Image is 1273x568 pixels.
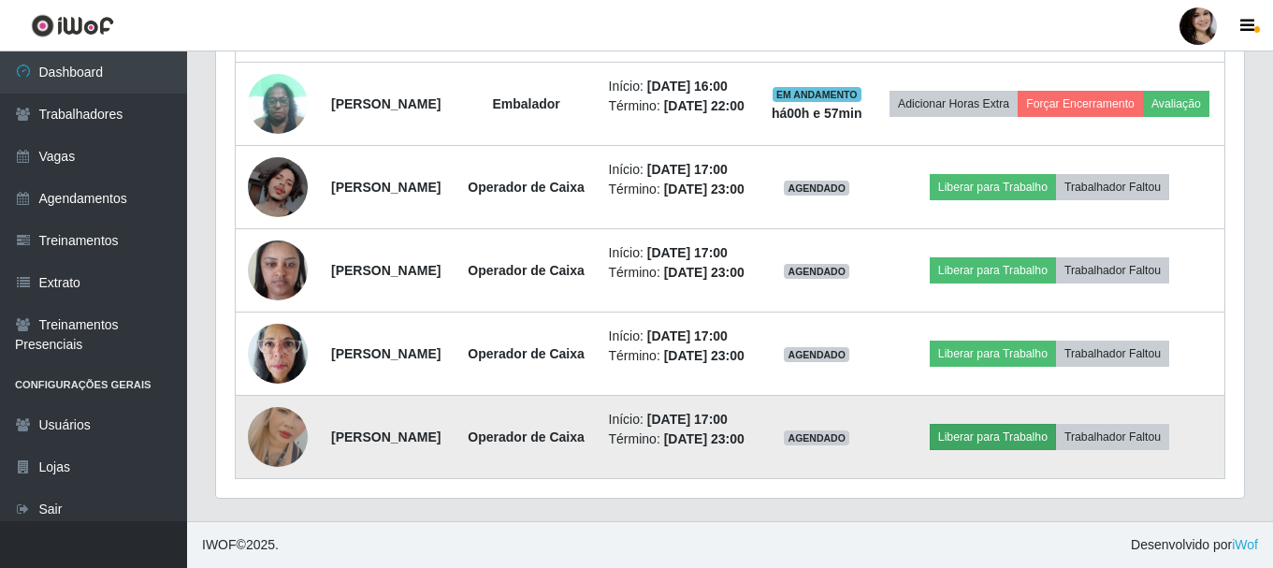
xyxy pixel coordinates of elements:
span: © 2025 . [202,535,279,555]
li: Início: [609,243,748,263]
li: Término: [609,96,748,116]
li: Início: [609,77,748,96]
time: [DATE] 22:00 [664,98,745,113]
li: Término: [609,430,748,449]
li: Término: [609,180,748,199]
span: AGENDADO [784,264,849,279]
time: [DATE] 23:00 [664,431,745,446]
span: EM ANDAMENTO [773,87,861,102]
time: [DATE] 17:00 [647,162,728,177]
strong: [PERSON_NAME] [331,346,441,361]
time: [DATE] 23:00 [664,182,745,197]
span: AGENDADO [784,347,849,362]
strong: [PERSON_NAME] [331,430,441,444]
button: Liberar para Trabalho [930,257,1056,284]
span: AGENDADO [784,181,849,196]
img: 1756495513119.jpeg [248,384,308,490]
button: Adicionar Horas Extra [890,91,1018,117]
li: Término: [609,346,748,366]
time: [DATE] 17:00 [647,245,728,260]
strong: há 00 h e 57 min [772,106,862,121]
button: Liberar para Trabalho [930,341,1056,367]
strong: [PERSON_NAME] [331,96,441,111]
img: CoreUI Logo [31,14,114,37]
li: Início: [609,327,748,346]
time: [DATE] 17:00 [647,328,728,343]
button: Liberar para Trabalho [930,174,1056,200]
span: IWOF [202,537,237,552]
time: [DATE] 23:00 [664,265,745,280]
img: 1740495747223.jpeg [248,313,308,393]
strong: Operador de Caixa [468,430,585,444]
strong: Operador de Caixa [468,263,585,278]
span: Desenvolvido por [1131,535,1258,555]
button: Trabalhador Faltou [1056,424,1169,450]
strong: Operador de Caixa [468,346,585,361]
button: Liberar para Trabalho [930,424,1056,450]
img: 1697220475229.jpeg [248,157,308,217]
button: Forçar Encerramento [1018,91,1143,117]
li: Término: [609,263,748,283]
span: AGENDADO [784,430,849,445]
img: 1704231584676.jpeg [248,64,308,143]
time: [DATE] 23:00 [664,348,745,363]
strong: [PERSON_NAME] [331,180,441,195]
li: Início: [609,410,748,430]
li: Início: [609,160,748,180]
button: Trabalhador Faltou [1056,174,1169,200]
strong: [PERSON_NAME] [331,263,441,278]
time: [DATE] 17:00 [647,412,728,427]
button: Trabalhador Faltou [1056,257,1169,284]
strong: Operador de Caixa [468,180,585,195]
button: Trabalhador Faltou [1056,341,1169,367]
button: Avaliação [1143,91,1209,117]
img: 1734430327738.jpeg [248,230,308,310]
strong: Embalador [492,96,559,111]
a: iWof [1232,537,1258,552]
time: [DATE] 16:00 [647,79,728,94]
